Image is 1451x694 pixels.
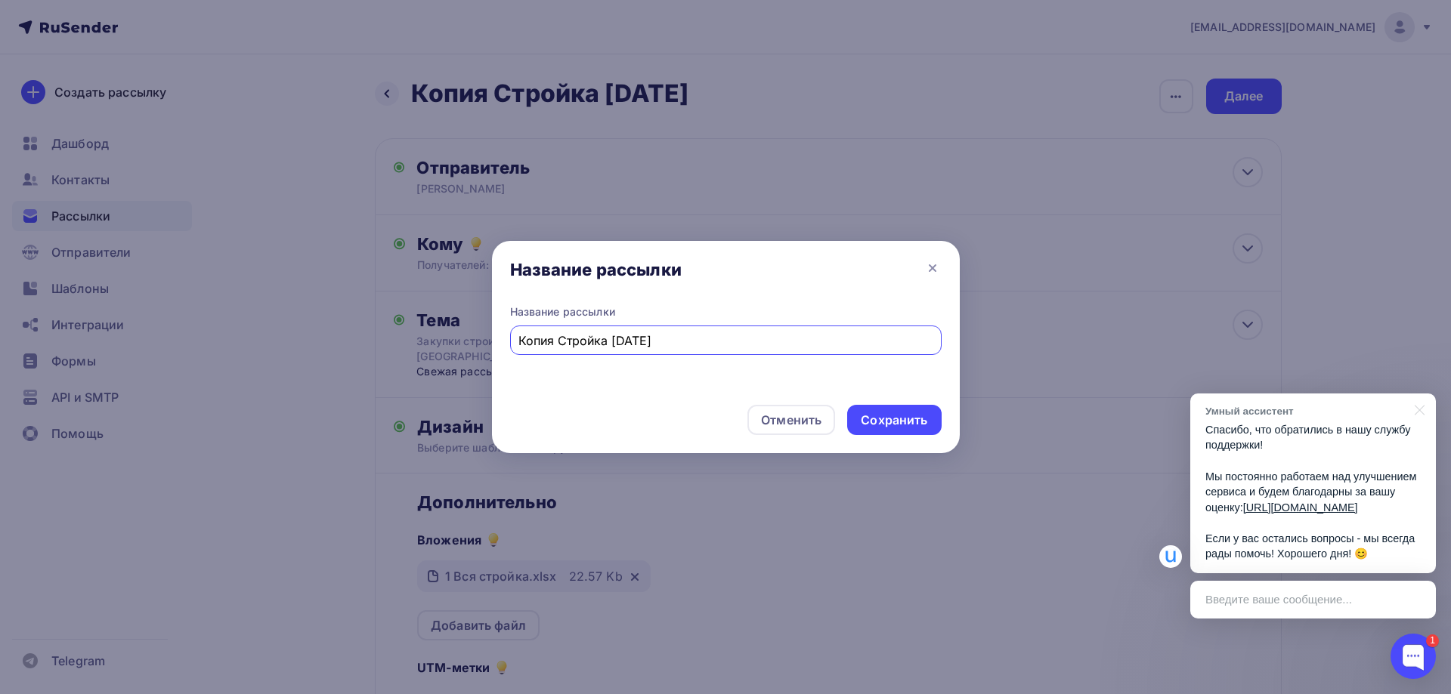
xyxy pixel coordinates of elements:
[1190,581,1436,618] div: Введите ваше сообщение...
[1159,545,1182,568] img: Умный ассистент
[1426,634,1439,647] div: 1
[761,411,821,429] div: Отменить
[861,412,927,429] div: Сохранить
[1243,501,1358,514] a: [URL][DOMAIN_NAME]
[1205,422,1421,562] p: Спасибо, что обратились в нашу службу поддержки! Мы постоянно работаем над улучшением сервиса и б...
[510,259,682,280] div: Название рассылки
[1205,404,1406,418] div: Умный ассистент
[518,332,933,350] input: Придумайте название рассылки
[510,304,942,319] div: Название рассылки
